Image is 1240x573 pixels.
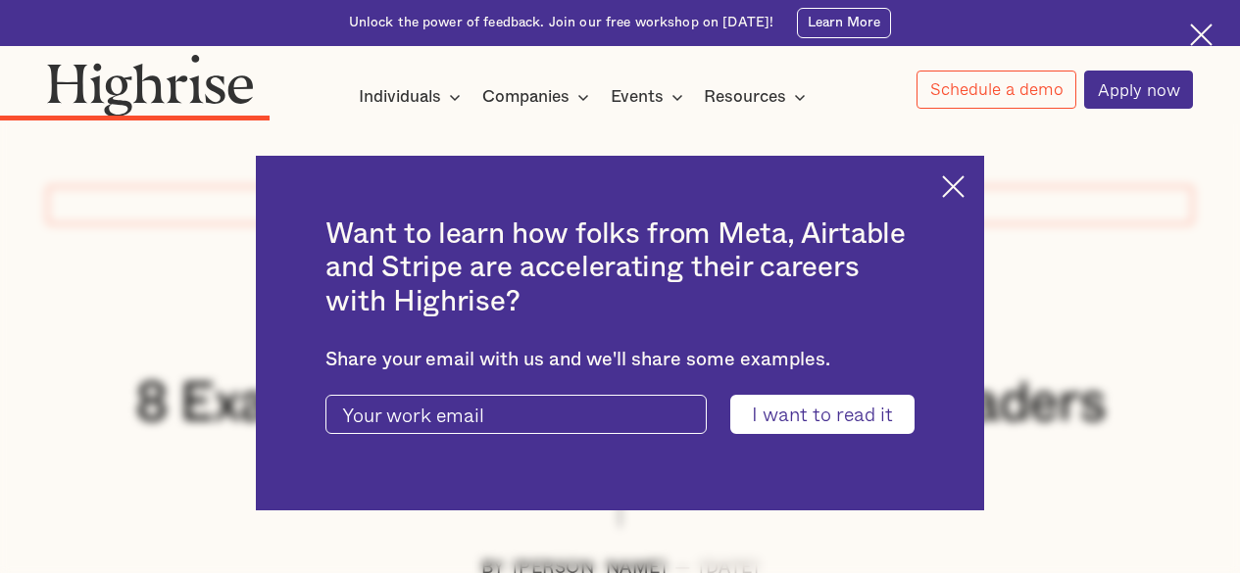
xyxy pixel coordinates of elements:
[942,175,965,198] img: Cross icon
[917,71,1076,109] a: Schedule a demo
[349,14,774,32] div: Unlock the power of feedback. Join our free workshop on [DATE]!
[482,85,595,109] div: Companies
[704,85,812,109] div: Resources
[325,395,706,433] input: Your work email
[359,85,467,109] div: Individuals
[1084,71,1193,109] a: Apply now
[1190,24,1213,46] img: Cross icon
[325,217,914,318] h2: Want to learn how folks from Meta, Airtable and Stripe are accelerating their careers with Highrise?
[611,85,664,109] div: Events
[730,395,914,433] input: I want to read it
[797,8,892,38] a: Learn More
[611,85,689,109] div: Events
[47,54,254,117] img: Highrise logo
[482,85,570,109] div: Companies
[704,85,786,109] div: Resources
[325,349,914,371] div: Share your email with us and we'll share some examples.
[325,395,914,433] form: current-ascender-blog-article-modal-form
[359,85,441,109] div: Individuals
